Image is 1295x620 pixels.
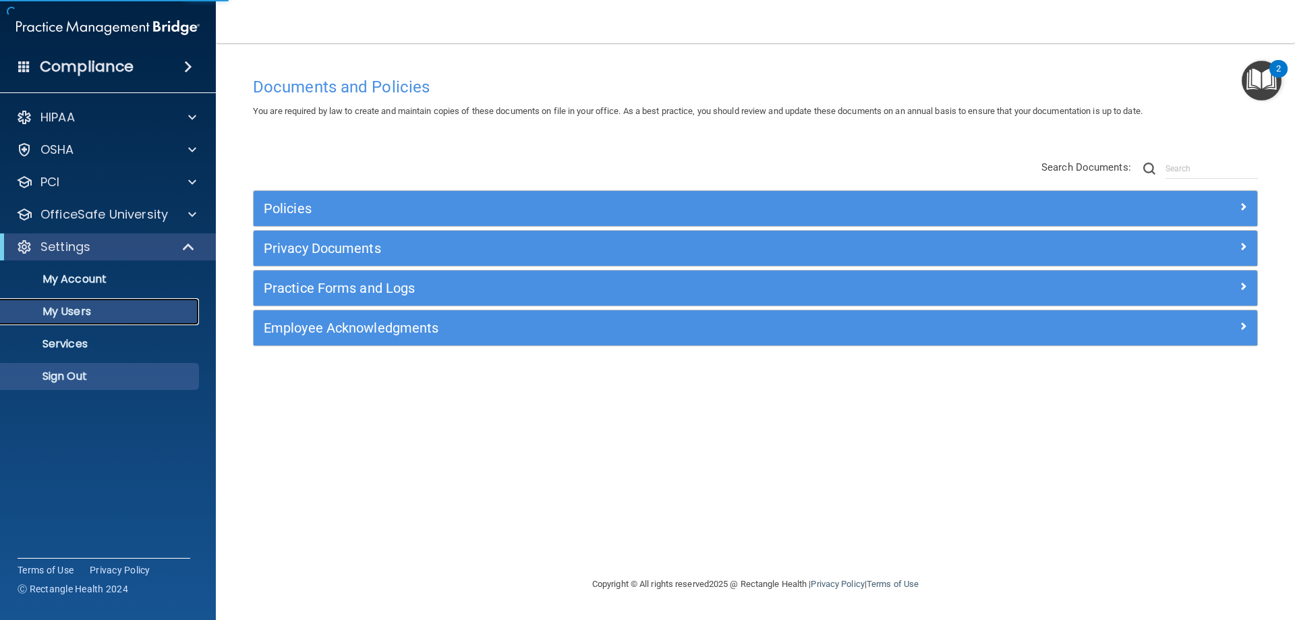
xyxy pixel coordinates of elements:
[264,277,1247,299] a: Practice Forms and Logs
[264,317,1247,339] a: Employee Acknowledgments
[1276,69,1281,86] div: 2
[264,201,996,216] h5: Policies
[1041,161,1131,173] span: Search Documents:
[90,563,150,577] a: Privacy Policy
[811,579,864,589] a: Privacy Policy
[18,563,74,577] a: Terms of Use
[16,14,200,41] img: PMB logo
[9,337,193,351] p: Services
[1242,61,1282,101] button: Open Resource Center, 2 new notifications
[9,370,193,383] p: Sign Out
[40,206,168,223] p: OfficeSafe University
[16,142,196,158] a: OSHA
[16,109,196,125] a: HIPAA
[253,78,1258,96] h4: Documents and Policies
[264,320,996,335] h5: Employee Acknowledgments
[16,239,196,255] a: Settings
[264,198,1247,219] a: Policies
[40,57,134,76] h4: Compliance
[40,174,59,190] p: PCI
[1165,159,1258,179] input: Search
[40,109,75,125] p: HIPAA
[16,174,196,190] a: PCI
[264,237,1247,259] a: Privacy Documents
[18,582,128,596] span: Ⓒ Rectangle Health 2024
[264,241,996,256] h5: Privacy Documents
[1143,163,1155,175] img: ic-search.3b580494.png
[40,239,90,255] p: Settings
[509,563,1002,606] div: Copyright © All rights reserved 2025 @ Rectangle Health | |
[9,305,193,318] p: My Users
[867,579,919,589] a: Terms of Use
[9,273,193,286] p: My Account
[253,106,1143,116] span: You are required by law to create and maintain copies of these documents on file in your office. ...
[16,206,196,223] a: OfficeSafe University
[264,281,996,295] h5: Practice Forms and Logs
[40,142,74,158] p: OSHA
